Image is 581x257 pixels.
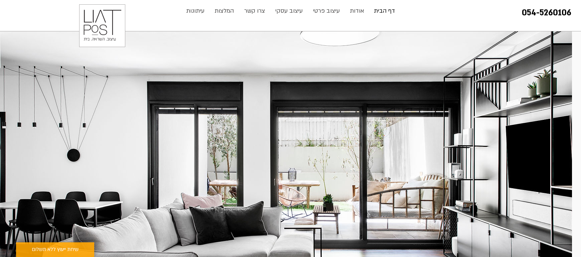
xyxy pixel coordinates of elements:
p: המלצות [211,4,237,18]
a: עיצוב פרטי [308,4,345,18]
a: עיצוב עסקי [270,4,308,18]
a: דף הבית [369,4,400,18]
a: צרו קשר [239,4,270,18]
nav: אתר [181,4,400,18]
a: אודות [345,4,369,18]
p: עיתונות [183,4,208,18]
a: עיתונות [181,4,209,18]
a: 054-5260106 [522,7,571,18]
span: שיחת ייעוץ ללא תשלום [32,246,79,254]
p: אודות [346,4,368,18]
p: דף הבית [371,4,398,18]
a: המלצות [209,4,239,18]
a: שיחת ייעוץ ללא תשלום [16,242,94,257]
p: עיצוב עסקי [272,4,306,18]
p: צרו קשר [241,4,268,18]
p: עיצוב פרטי [310,4,343,18]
